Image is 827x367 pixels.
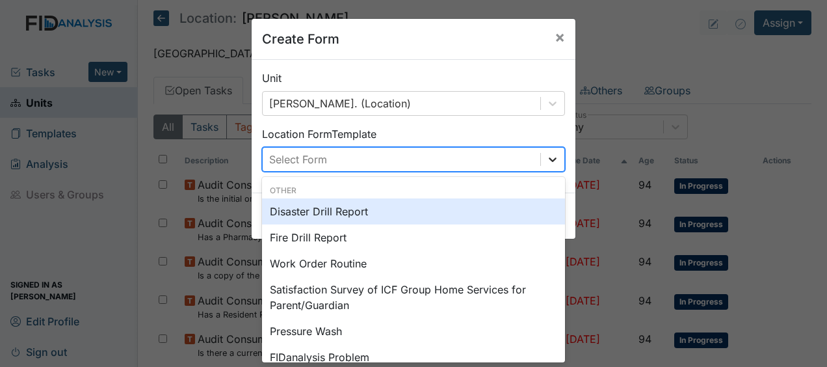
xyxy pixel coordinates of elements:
[262,185,565,197] div: Other
[262,70,282,86] label: Unit
[262,318,565,344] div: Pressure Wash
[544,19,575,55] button: Close
[262,224,565,251] div: Fire Drill Report
[262,198,565,224] div: Disaster Drill Report
[262,277,565,318] div: Satisfaction Survey of ICF Group Home Services for Parent/Guardian
[262,251,565,277] div: Work Order Routine
[269,152,327,167] div: Select Form
[262,126,376,142] label: Location Form Template
[262,29,339,49] h5: Create Form
[269,96,411,111] div: [PERSON_NAME]. (Location)
[555,27,565,46] span: ×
